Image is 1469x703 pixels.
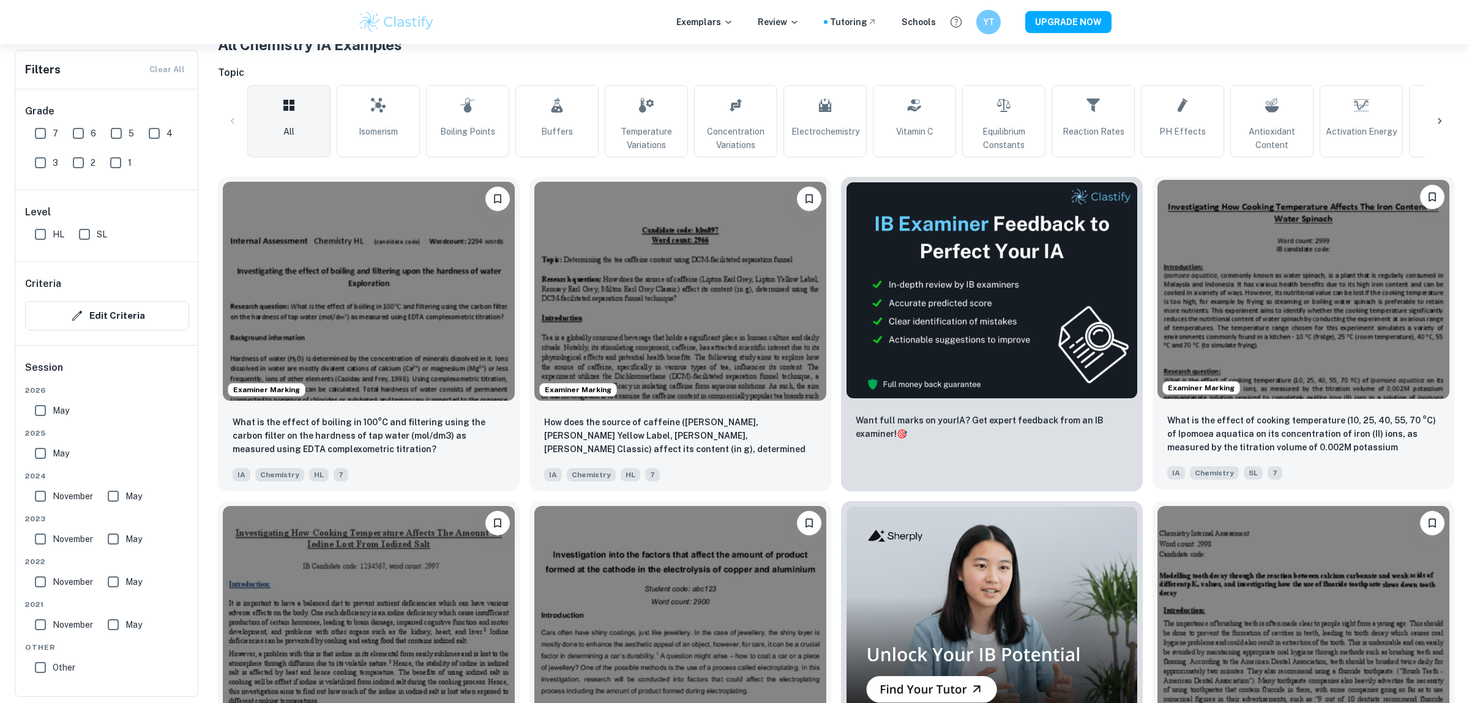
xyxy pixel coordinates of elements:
[1190,466,1239,480] span: Chemistry
[485,187,510,211] button: Bookmark
[218,34,1454,56] h1: All Chemistry IA Examples
[25,471,189,482] span: 2024
[440,125,495,138] span: Boiling Points
[223,182,515,401] img: Chemistry IA example thumbnail: What is the effect of boiling in 100°C a
[25,642,189,653] span: Other
[97,228,107,241] span: SL
[846,182,1138,399] img: Thumbnail
[125,618,142,631] span: May
[1420,511,1445,535] button: Bookmark
[25,301,189,330] button: Edit Criteria
[976,10,1001,34] button: YT
[946,12,966,32] button: Help and Feedback
[856,414,1128,441] p: Want full marks on your IA ? Get expert feedback from an IB examiner!
[309,468,329,482] span: HL
[830,15,877,29] a: Tutoring
[897,429,907,439] span: 🎯
[1167,466,1185,480] span: IA
[1420,185,1445,209] button: Bookmark
[25,385,189,396] span: 2026
[334,468,348,482] span: 7
[128,156,132,169] span: 1
[544,468,562,482] span: IA
[218,65,1454,80] h6: Topic
[1025,11,1112,33] button: UPGRADE NOW
[791,125,859,138] span: Electrochemistry
[1268,466,1282,480] span: 7
[1244,466,1263,480] span: SL
[700,125,772,152] span: Concentration Variations
[125,532,142,546] span: May
[218,177,520,491] a: Examiner MarkingBookmarkWhat is the effect of boiling in 100°C and filtering using the carbon fil...
[228,384,305,395] span: Examiner Marking
[53,532,93,546] span: November
[841,177,1143,491] a: ThumbnailWant full marks on yourIA? Get expert feedback from an IB examiner!
[540,384,616,395] span: Examiner Marking
[968,125,1040,152] span: Equilibrium Constants
[53,575,93,589] span: November
[25,428,189,439] span: 2025
[129,127,134,140] span: 5
[25,556,189,567] span: 2022
[797,511,821,535] button: Bookmark
[797,187,821,211] button: Bookmark
[1153,177,1454,491] a: Examiner MarkingBookmarkWhat is the effect of cooking temperature (10, 25, 40, 55, 70 °C) of Ipom...
[758,15,799,29] p: Review
[357,10,435,34] img: Clastify logo
[25,360,189,385] h6: Session
[610,125,682,152] span: Temperature Variations
[25,277,61,291] h6: Criteria
[25,61,61,78] h6: Filters
[91,127,96,140] span: 6
[1236,125,1308,152] span: Antioxidant Content
[53,618,93,631] span: November
[125,575,142,589] span: May
[91,156,95,169] span: 2
[1326,125,1397,138] span: Activation Energy
[53,661,75,674] span: Other
[485,511,510,535] button: Bookmark
[283,125,294,138] span: All
[645,468,660,482] span: 7
[544,415,817,457] p: How does the source of caffeine (Lipton Earl Grey, Lipton Yellow Label, Remsey Earl Grey, Milton ...
[896,125,933,138] span: Vitamin C
[534,182,826,401] img: Chemistry IA example thumbnail: How does the source of caffeine (Lipton
[1157,180,1449,399] img: Chemistry IA example thumbnail: What is the effect of cooking temperatur
[25,205,189,220] h6: Level
[1163,382,1239,393] span: Examiner Marking
[541,125,573,138] span: Buffers
[25,104,189,119] h6: Grade
[982,15,996,29] h6: YT
[567,468,616,482] span: Chemistry
[53,404,69,417] span: May
[53,156,58,169] span: 3
[902,15,936,29] a: Schools
[359,125,398,138] span: Isomerism
[1159,125,1206,138] span: pH Effects
[25,513,189,524] span: 2023
[621,468,640,482] span: HL
[25,599,189,610] span: 2021
[233,415,505,456] p: What is the effect of boiling in 100°C and filtering using the carbon filter on the hardness of t...
[1167,414,1440,455] p: What is the effect of cooking temperature (10, 25, 40, 55, 70 °C) of Ipomoea aquatica on its conc...
[255,468,304,482] span: Chemistry
[53,228,64,241] span: HL
[53,127,58,140] span: 7
[233,468,250,482] span: IA
[676,15,733,29] p: Exemplars
[529,177,831,491] a: Examiner MarkingBookmarkHow does the source of caffeine (Lipton Earl Grey, Lipton Yellow Label, R...
[1063,125,1124,138] span: Reaction Rates
[166,127,173,140] span: 4
[125,489,142,503] span: May
[53,489,93,503] span: November
[53,447,69,460] span: May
